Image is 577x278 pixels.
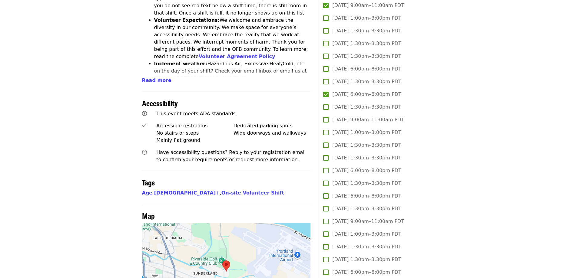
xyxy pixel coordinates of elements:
div: Dedicated parking spots [234,122,311,129]
span: [DATE] 6:00pm–8:00pm PDT [332,167,401,174]
span: [DATE] 1:30pm–3:30pm PDT [332,243,401,250]
span: Have accessibility questions? Reply to your registration email to confirm your requirements or re... [156,149,306,162]
i: question-circle icon [142,149,147,155]
span: [DATE] 6:00pm–8:00pm PDT [332,192,401,200]
div: Accessible restrooms [156,122,234,129]
span: [DATE] 1:00pm–3:00pm PDT [332,129,401,136]
strong: Volunteer Expectations: [154,17,220,23]
span: [DATE] 9:00am–11:00am PDT [332,218,404,225]
div: No stairs or steps [156,129,234,137]
span: Tags [142,177,155,188]
span: [DATE] 1:30pm–3:30pm PDT [332,142,401,149]
div: Wide doorways and walkways [234,129,311,137]
span: [DATE] 9:00am–11:00am PDT [332,116,404,123]
span: [DATE] 1:30pm–3:30pm PDT [332,53,401,60]
strong: Inclement weather: [154,61,207,67]
i: check icon [142,123,146,129]
span: [DATE] 6:00pm–8:00pm PDT [332,65,401,73]
span: [DATE] 1:30pm–3:30pm PDT [332,40,401,47]
span: [DATE] 1:30pm–3:30pm PDT [332,78,401,85]
a: On-site Volunteer Shift [221,190,284,196]
span: Read more [142,77,171,83]
span: [DATE] 9:00am–11:00am PDT [332,2,404,9]
span: [DATE] 1:30pm–3:30pm PDT [332,27,401,34]
span: [DATE] 1:30pm–3:30pm PDT [332,180,401,187]
span: [DATE] 6:00pm–8:00pm PDT [332,269,401,276]
span: , [142,190,221,196]
i: universal-access icon [142,111,147,116]
span: Accessibility [142,98,178,108]
span: This event meets ADA standards [156,111,236,116]
span: [DATE] 6:00pm–8:00pm PDT [332,91,401,98]
span: [DATE] 1:30pm–3:30pm PDT [332,205,401,212]
span: Map [142,210,155,221]
span: [DATE] 1:00pm–3:00pm PDT [332,231,401,238]
a: Volunteer Agreement Policy [199,54,275,59]
span: [DATE] 1:30pm–3:30pm PDT [332,256,401,263]
li: Hazardous Air, Excessive Heat/Cold, etc. on the day of your shift? Check your email inbox or emai... [154,60,311,96]
li: We welcome and embrace the diversity in our community. We make space for everyone’s accessibility... [154,17,311,60]
span: [DATE] 1:30pm–3:30pm PDT [332,154,401,162]
span: [DATE] 1:00pm–3:00pm PDT [332,15,401,22]
button: Read more [142,77,171,84]
a: Age [DEMOGRAPHIC_DATA]+ [142,190,220,196]
div: Mainly flat ground [156,137,234,144]
span: [DATE] 1:30pm–3:30pm PDT [332,103,401,111]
